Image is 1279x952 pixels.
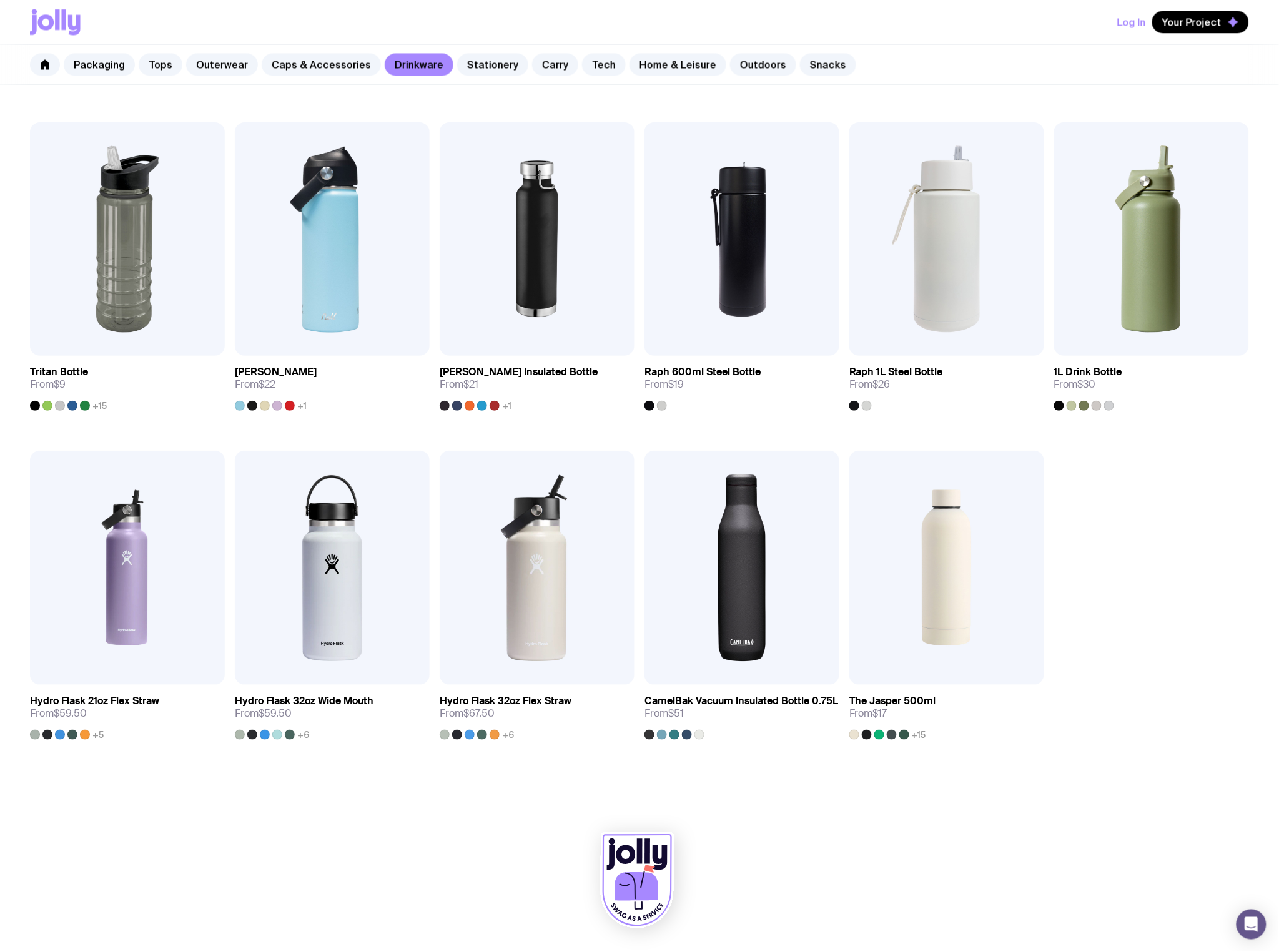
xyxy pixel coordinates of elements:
[582,53,626,76] a: Tech
[1152,11,1249,33] button: Your Project
[30,378,66,391] span: From
[1054,366,1122,378] h3: 1L Drink Bottle
[54,378,66,391] span: $9
[259,707,292,720] span: $59.50
[440,685,635,740] a: Hydro Flask 32oz Flex StrawFrom$67.50+6
[457,53,528,76] a: Stationery
[849,378,891,391] span: From
[1162,16,1222,28] span: Your Project
[186,53,258,76] a: Outerwear
[644,356,839,411] a: Raph 600ml Steel BottleFrom$19
[30,695,159,707] h3: Hydro Flask 21oz Flex Straw
[630,53,726,76] a: Home & Leisure
[912,730,926,740] span: +15
[30,685,225,740] a: Hydro Flask 21oz Flex StrawFrom$59.50+5
[532,53,578,76] a: Carry
[440,695,571,707] h3: Hydro Flask 32oz Flex Straw
[463,378,478,391] span: $21
[644,707,684,720] span: From
[849,685,1044,740] a: The Jasper 500mlFrom$17+15
[297,730,309,740] span: +6
[668,378,684,391] span: $19
[873,707,887,720] span: $17
[235,685,430,740] a: Hydro Flask 32oz Wide MouthFrom$59.50+6
[849,707,887,720] span: From
[30,356,225,411] a: Tritan BottleFrom$9+15
[644,378,684,391] span: From
[440,378,478,391] span: From
[54,707,87,720] span: $59.50
[235,366,317,378] h3: [PERSON_NAME]
[1237,910,1267,940] div: Open Intercom Messenger
[64,53,135,76] a: Packaging
[440,707,495,720] span: From
[440,356,635,411] a: [PERSON_NAME] Insulated BottleFrom$21+1
[30,366,88,378] h3: Tritan Bottle
[385,53,453,76] a: Drinkware
[849,356,1044,411] a: Raph 1L Steel BottleFrom$26
[235,378,275,391] span: From
[235,707,292,720] span: From
[1054,378,1096,391] span: From
[873,378,891,391] span: $26
[644,685,839,740] a: CamelBak Vacuum Insulated Bottle 0.75LFrom$51
[92,730,104,740] span: +5
[849,695,936,707] h3: The Jasper 500ml
[262,53,381,76] a: Caps & Accessories
[1117,11,1146,33] button: Log In
[644,695,838,707] h3: CamelBak Vacuum Insulated Bottle 0.75L
[668,707,684,720] span: $51
[849,366,943,378] h3: Raph 1L Steel Bottle
[30,707,87,720] span: From
[800,53,856,76] a: Snacks
[440,366,598,378] h3: [PERSON_NAME] Insulated Bottle
[139,53,182,76] a: Tops
[502,401,511,411] span: +1
[1078,378,1096,391] span: $30
[730,53,796,76] a: Outdoors
[235,356,430,411] a: [PERSON_NAME]From$22+1
[644,366,761,378] h3: Raph 600ml Steel Bottle
[502,730,514,740] span: +6
[235,695,373,707] h3: Hydro Flask 32oz Wide Mouth
[92,401,107,411] span: +15
[463,707,495,720] span: $67.50
[1054,356,1249,411] a: 1L Drink BottleFrom$30
[259,378,275,391] span: $22
[297,401,307,411] span: +1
